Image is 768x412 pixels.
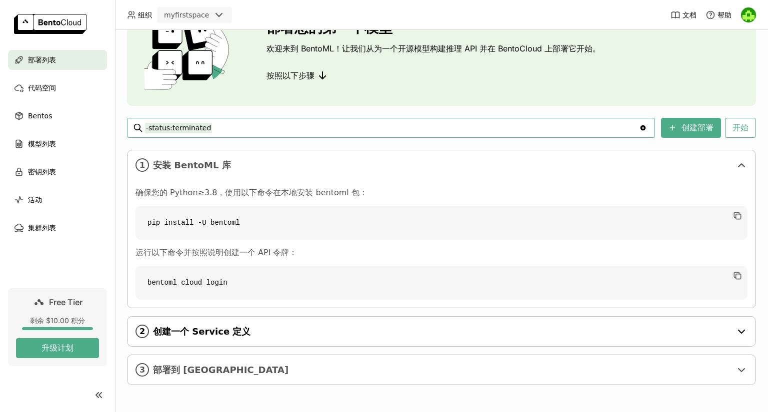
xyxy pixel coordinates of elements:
[16,316,99,325] div: 剩余 $10.00 积分
[16,338,99,358] button: 升级计划
[8,78,107,98] a: 代码空间
[164,10,209,20] div: myfirstspace
[135,363,149,377] i: 3
[135,325,149,338] i: 2
[28,54,56,66] span: 部署列表
[153,326,731,337] span: 创建一个 Service 定义
[138,10,152,19] span: 组织
[8,106,107,126] a: Bentos
[28,138,56,150] span: 模型列表
[127,355,755,385] div: 3部署到 [GEOGRAPHIC_DATA]
[49,297,82,307] span: Free Tier
[8,288,107,366] a: Free Tier剩余 $10.00 积分升级计划
[661,118,721,138] button: 创建部署
[682,10,696,19] span: 文档
[145,120,639,136] input: 搜索
[28,110,52,122] span: Bentos
[135,248,747,258] p: 运行以下命令并按照说明创建一个 API 令牌：
[741,7,756,22] img: peng liao
[210,10,211,20] input: Selected myfirstspace.
[725,118,756,138] button: 开始
[705,10,731,20] div: 帮助
[8,162,107,182] a: 密钥列表
[28,82,56,94] span: 代码空间
[639,124,647,132] svg: Clear value
[8,134,107,154] a: 模型列表
[670,10,696,20] a: 文档
[8,190,107,210] a: 活动
[266,43,600,53] p: 欢迎来到 BentoML！让我们从为一个开源模型构建推理 API 并在 BentoCloud 上部署它开始。
[266,19,600,35] h3: 部署您的第一个模型
[127,317,755,346] div: 2创建一个 Service 定义
[8,50,107,70] a: 部署列表
[266,70,314,80] span: 按照以下步骤
[135,206,747,240] code: pip install -U bentoml
[153,365,731,376] span: 部署到 [GEOGRAPHIC_DATA]
[28,166,56,178] span: 密钥列表
[127,150,755,180] div: 1安装 BentoML 库
[135,266,747,300] code: bentoml cloud login
[135,158,149,172] i: 1
[28,194,42,206] span: 活动
[135,188,747,198] p: 确保您的 Python≥3.8，使用以下命令在本地安装 bentoml 包：
[28,222,56,234] span: 集群列表
[14,14,86,34] img: logo
[8,218,107,238] a: 集群列表
[153,160,731,171] span: 安装 BentoML 库
[135,15,242,90] img: cover onboarding
[717,10,731,19] span: 帮助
